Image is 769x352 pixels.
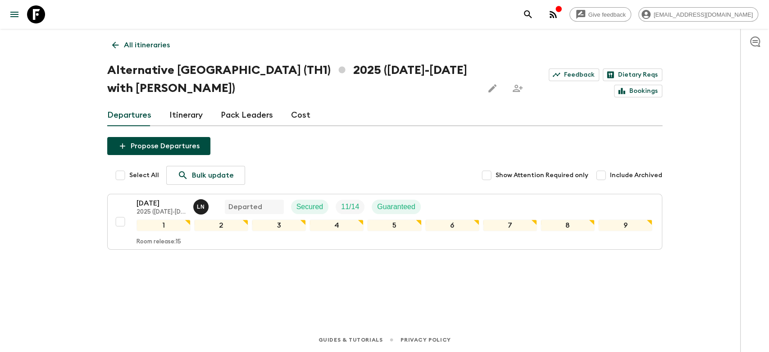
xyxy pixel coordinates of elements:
button: search adventures [519,5,537,23]
div: 8 [541,219,595,231]
button: menu [5,5,23,23]
a: Dietary Reqs [603,69,662,81]
p: Bulk update [192,170,234,181]
span: Lalidarat Niyomrat [193,202,210,209]
span: Give feedback [583,11,631,18]
a: Departures [107,105,151,126]
span: [EMAIL_ADDRESS][DOMAIN_NAME] [649,11,758,18]
h1: Alternative [GEOGRAPHIC_DATA] (TH1) 2025 ([DATE]-[DATE] with [PERSON_NAME]) [107,61,476,97]
p: 11 / 14 [341,201,359,212]
p: [DATE] [137,198,186,209]
button: Propose Departures [107,137,210,155]
div: 9 [598,219,652,231]
a: Privacy Policy [400,335,450,345]
div: 1 [137,219,191,231]
div: 6 [425,219,479,231]
p: Departed [228,201,262,212]
div: 2 [194,219,248,231]
a: Pack Leaders [221,105,273,126]
div: Secured [291,200,329,214]
div: [EMAIL_ADDRESS][DOMAIN_NAME] [638,7,758,22]
div: 5 [367,219,421,231]
div: 7 [483,219,537,231]
a: Bookings [614,85,662,97]
span: Show Attention Required only [496,171,588,180]
p: Guaranteed [377,201,415,212]
p: 2025 ([DATE]-[DATE] with [PERSON_NAME]) [137,209,186,216]
a: Itinerary [169,105,203,126]
a: All itineraries [107,36,175,54]
div: 4 [309,219,364,231]
button: Edit this itinerary [483,79,501,97]
p: Secured [296,201,323,212]
p: All itineraries [124,40,170,50]
a: Cost [291,105,310,126]
span: Share this itinerary [509,79,527,97]
a: Guides & Tutorials [318,335,382,345]
a: Bulk update [166,166,245,185]
p: Room release: 15 [137,238,181,246]
span: Select All [129,171,159,180]
span: Include Archived [610,171,662,180]
div: 3 [252,219,306,231]
div: Trip Fill [336,200,364,214]
button: [DATE]2025 ([DATE]-[DATE] with [PERSON_NAME])Lalidarat NiyomratDepartedSecuredTrip FillGuaranteed... [107,194,662,250]
a: Give feedback [569,7,631,22]
a: Feedback [549,69,599,81]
